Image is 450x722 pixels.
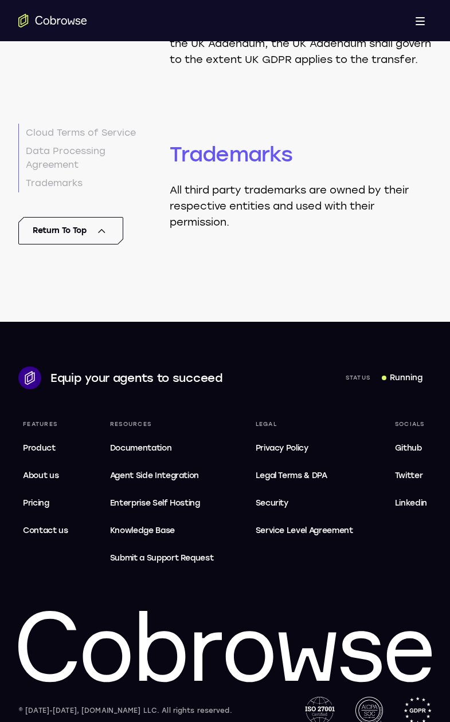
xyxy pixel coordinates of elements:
a: Security [251,492,358,515]
span: Security [256,498,288,508]
a: Twitter [390,464,432,487]
div: Features [18,416,73,432]
div: Legal [251,416,358,432]
span: Linkedin [395,498,427,508]
span: Enterprise Self Hosting [110,496,214,510]
span: Privacy Policy [256,443,308,453]
a: Github [390,437,432,460]
span: Pricing [23,498,49,508]
span: Submit a Support Request [110,551,214,565]
span: Legal Terms & DPA [256,471,327,480]
a: Pricing [18,492,73,515]
a: Knowledge Base [105,519,218,542]
a: Linkedin [390,492,432,515]
a: Service Level Agreement [251,519,358,542]
a: Running [377,368,427,388]
a: Enterprise Self Hosting [105,492,218,515]
a: Documentation [105,437,218,460]
a: Product [18,437,73,460]
a: Legal Terms & DPA [251,464,358,487]
a: Data Processing Agreement [18,142,156,174]
a: Agent Side Integration [105,464,218,487]
span: About us [23,471,58,480]
span: Agent Side Integration [110,469,214,483]
h2: Trademarks [170,31,432,168]
div: Status [341,370,375,386]
span: Service Level Agreement [256,524,353,538]
p: All third party trademarks are owned by their respective entities and used with their permission. [170,182,432,230]
span: Twitter [395,471,423,480]
span: Contact us [23,526,68,535]
div: Running [390,372,422,384]
button: Return To Top [18,217,123,244]
span: Equip your agents to succeed [50,371,223,385]
div: © [DATE]-[DATE], [DOMAIN_NAME] LLC. All rights reserved. [18,705,232,716]
a: Go to the home page [18,14,87,27]
a: About us [18,464,73,487]
a: Privacy Policy [251,437,358,460]
span: Github [395,443,422,453]
a: Cloud Terms of Service [18,124,156,142]
a: Contact us [18,519,73,542]
a: Trademarks [18,174,156,192]
span: Knowledge Base [110,526,175,535]
div: Resources [105,416,218,432]
span: Documentation [110,443,171,453]
div: Socials [390,416,432,432]
a: Submit a Support Request [105,547,218,570]
span: Product [23,443,56,453]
